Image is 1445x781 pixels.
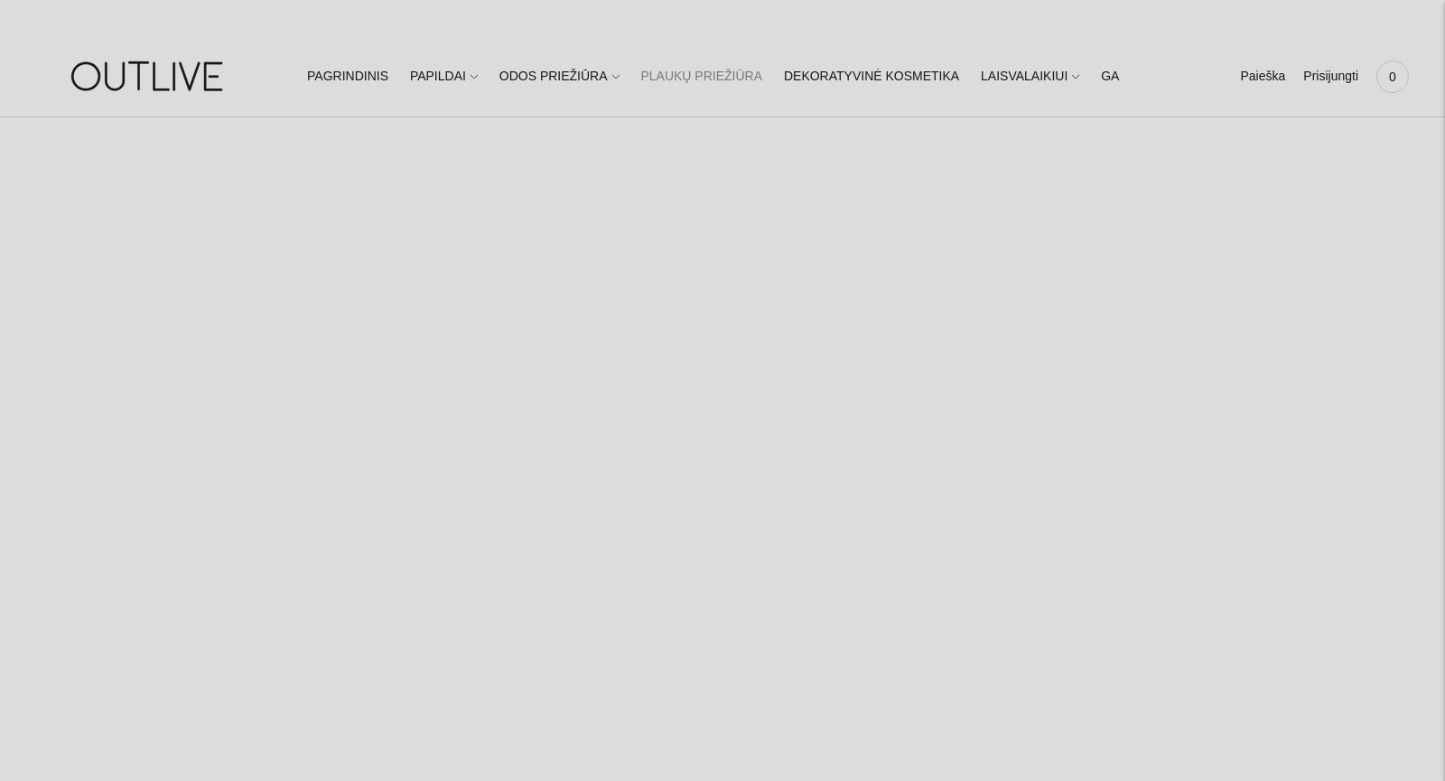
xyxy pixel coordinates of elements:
[1101,57,1189,97] a: GAMINTOJAI
[1240,57,1285,97] a: Paieška
[1380,64,1405,89] span: 0
[36,45,262,107] img: OUTLIVE
[499,57,620,97] a: ODOS PRIEŽIŪRA
[1303,57,1358,97] a: Prisijungti
[784,57,959,97] a: DEKORATYVINĖ KOSMETIKA
[410,57,478,97] a: PAPILDAI
[1376,57,1409,97] a: 0
[640,57,762,97] a: PLAUKŲ PRIEŽIŪRA
[307,57,388,97] a: PAGRINDINIS
[981,57,1079,97] a: LAISVALAIKIUI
